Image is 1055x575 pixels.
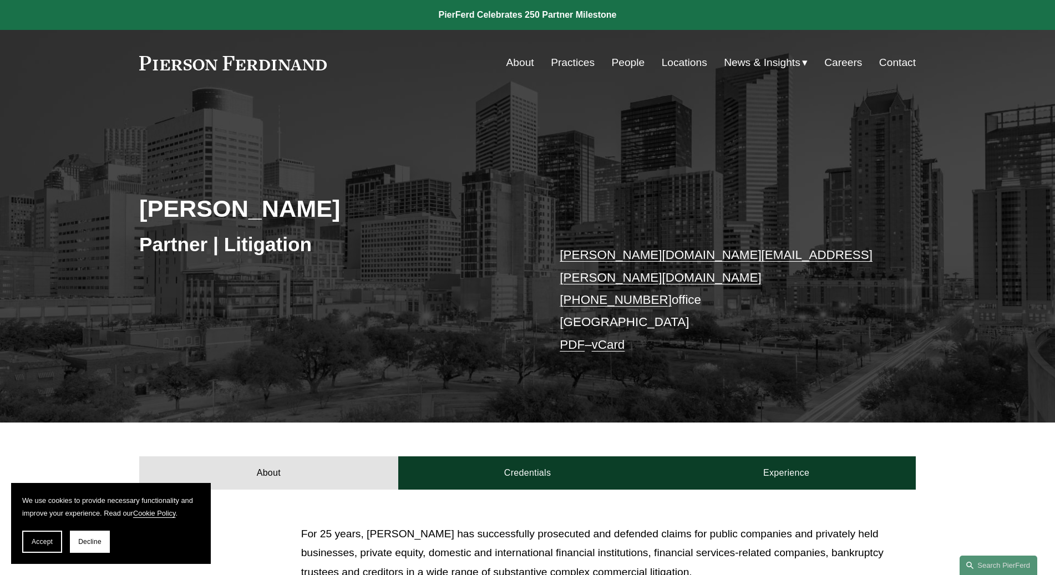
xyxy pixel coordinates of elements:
a: PDF [560,338,585,352]
a: Locations [662,52,707,73]
section: Cookie banner [11,483,211,564]
a: [PHONE_NUMBER] [560,293,672,307]
h2: [PERSON_NAME] [139,194,527,223]
a: vCard [592,338,625,352]
a: Credentials [398,456,657,490]
a: Careers [824,52,862,73]
a: Experience [657,456,916,490]
a: [PERSON_NAME][DOMAIN_NAME][EMAIL_ADDRESS][PERSON_NAME][DOMAIN_NAME] [560,248,873,284]
p: We use cookies to provide necessary functionality and improve your experience. Read our . [22,494,200,520]
a: People [611,52,645,73]
p: office [GEOGRAPHIC_DATA] – [560,244,883,356]
a: Contact [879,52,916,73]
span: News & Insights [724,53,800,73]
button: Decline [70,531,110,553]
h3: Partner | Litigation [139,232,527,257]
a: About [506,52,534,73]
span: Decline [78,538,102,546]
a: Search this site [960,556,1037,575]
a: About [139,456,398,490]
a: Cookie Policy [133,509,176,517]
button: Accept [22,531,62,553]
a: folder dropdown [724,52,808,73]
span: Accept [32,538,53,546]
a: Practices [551,52,595,73]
